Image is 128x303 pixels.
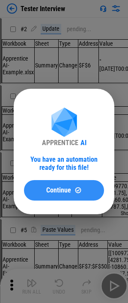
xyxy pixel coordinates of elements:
div: APPRENTICE [42,139,78,147]
img: Apprentice AI [47,108,81,139]
div: AI [80,139,86,147]
button: ContinueContinue [24,180,104,201]
div: You have an automation ready for this file! [24,155,104,172]
span: Continue [46,187,71,194]
img: Continue [74,186,82,194]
